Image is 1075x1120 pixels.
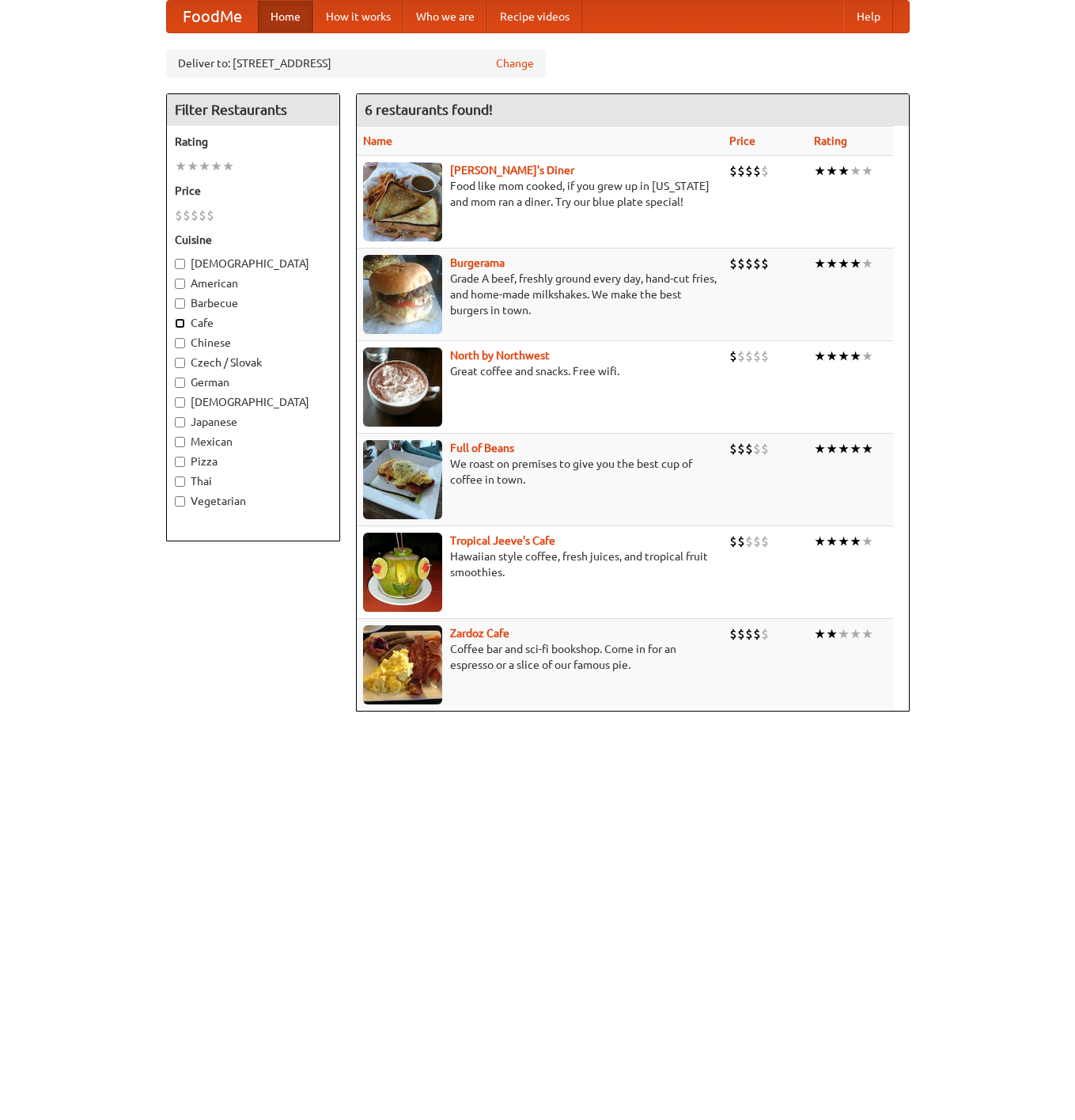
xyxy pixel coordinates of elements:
[753,440,761,457] li: $
[729,440,737,457] li: $
[753,162,761,180] li: $
[167,94,339,126] h4: Filter Restaurants
[175,378,185,388] input: German
[363,271,717,318] p: Grade A beef, freshly ground every day, hand-cut fries, and home-made milkshakes. We make the bes...
[826,347,838,365] li: ★
[175,394,331,410] label: [DEMOGRAPHIC_DATA]
[450,256,505,269] b: Burgerama
[861,625,873,643] li: ★
[826,625,838,643] li: ★
[826,162,838,180] li: ★
[175,454,331,469] label: Pizza
[175,335,331,351] label: Chinese
[838,347,850,365] li: ★
[175,434,331,450] label: Mexican
[175,298,185,309] input: Barbecue
[737,625,745,643] li: $
[826,533,838,550] li: ★
[745,347,753,365] li: $
[729,162,737,180] li: $
[450,349,550,362] a: North by Northwest
[363,533,442,612] img: jeeves.jpg
[363,363,717,379] p: Great coffee and snacks. Free wifi.
[729,533,737,550] li: $
[761,440,769,457] li: $
[450,534,555,547] b: Tropical Jeeve's Cafe
[206,207,214,224] li: $
[814,347,826,365] li: ★
[363,255,442,334] img: burgerama.jpg
[210,158,222,175] li: ★
[175,358,185,368] input: Czech / Slovak
[450,442,514,454] a: Full of Beans
[814,440,826,457] li: ★
[861,347,873,365] li: ★
[175,496,185,507] input: Vegetarian
[450,164,574,177] a: [PERSON_NAME]'s Diner
[175,256,331,271] label: [DEMOGRAPHIC_DATA]
[737,347,745,365] li: $
[175,338,185,348] input: Chinese
[175,275,331,291] label: American
[861,440,873,457] li: ★
[191,207,199,224] li: $
[166,49,546,78] div: Deliver to: [STREET_ADDRESS]
[175,374,331,390] label: German
[753,533,761,550] li: $
[258,1,313,32] a: Home
[175,417,185,427] input: Japanese
[850,440,861,457] li: ★
[175,476,185,487] input: Thai
[826,440,838,457] li: ★
[175,259,185,269] input: [DEMOGRAPHIC_DATA]
[745,440,753,457] li: $
[363,162,442,241] img: sallys.jpg
[175,295,331,311] label: Barbecue
[175,493,331,509] label: Vegetarian
[313,1,403,32] a: How it works
[814,162,826,180] li: ★
[175,158,187,175] li: ★
[167,1,258,32] a: FoodMe
[363,135,392,147] a: Name
[745,625,753,643] li: $
[838,162,850,180] li: ★
[761,533,769,550] li: $
[175,318,185,328] input: Cafe
[365,102,493,117] ng-pluralize: 6 restaurants found!
[850,347,861,365] li: ★
[761,255,769,272] li: $
[175,207,183,224] li: $
[850,533,861,550] li: ★
[487,1,582,32] a: Recipe videos
[850,625,861,643] li: ★
[403,1,487,32] a: Who we are
[363,641,717,673] p: Coffee bar and sci-fi bookshop. Come in for an espresso or a slice of our famous pie.
[450,627,509,640] a: Zardoz Cafe
[175,473,331,489] label: Thai
[175,134,331,150] h5: Rating
[175,232,331,248] h5: Cuisine
[363,456,717,488] p: We roast on premises to give you the best cup of coffee in town.
[175,315,331,331] label: Cafe
[745,162,753,180] li: $
[838,440,850,457] li: ★
[729,625,737,643] li: $
[861,255,873,272] li: ★
[844,1,893,32] a: Help
[814,135,847,147] a: Rating
[175,457,185,467] input: Pizza
[753,347,761,365] li: $
[737,255,745,272] li: $
[761,347,769,365] li: $
[496,55,534,71] a: Change
[175,355,331,370] label: Czech / Slovak
[838,533,850,550] li: ★
[745,533,753,550] li: $
[363,625,442,704] img: zardoz.jpg
[761,162,769,180] li: $
[175,437,185,447] input: Mexican
[363,549,717,580] p: Hawaiian style coffee, fresh juices, and tropical fruit smoothies.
